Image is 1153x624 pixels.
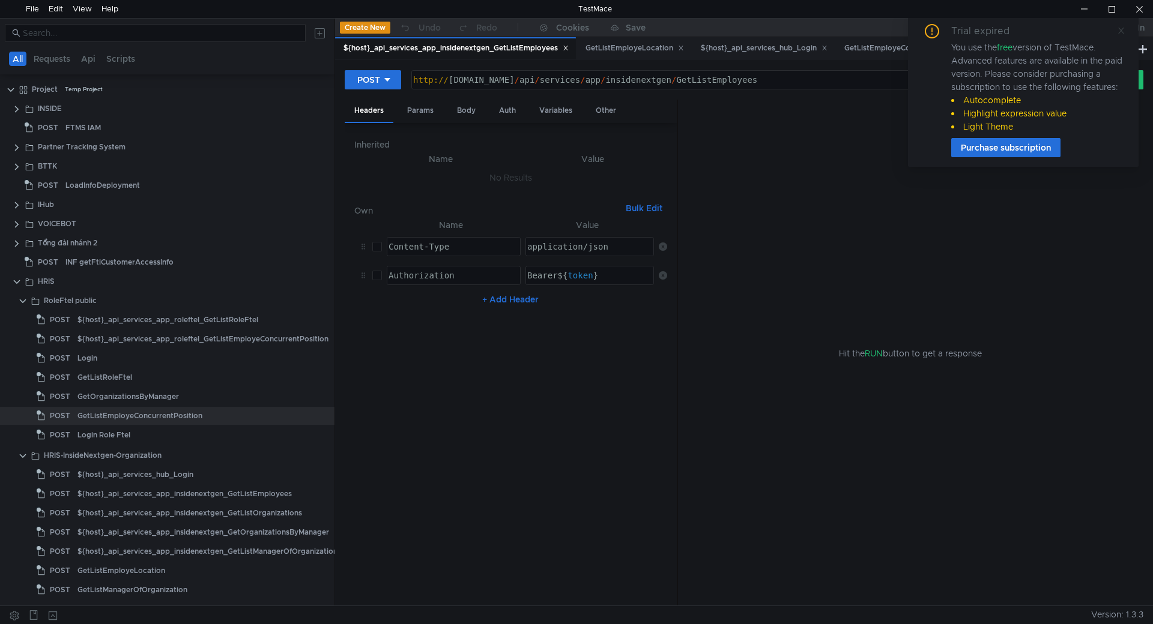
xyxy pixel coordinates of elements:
div: FTMS IAM [65,119,101,137]
div: Variables [530,100,582,122]
div: ${host}_api_services_hub_Login [701,42,828,55]
div: NEXTGEN [38,602,73,620]
span: POST [50,388,70,406]
div: INSIDE [38,100,62,118]
div: You use the version of TestMace. Advanced features are available in the paid version. Please cons... [951,41,1124,133]
button: Bulk Edit [621,201,667,215]
button: Api [77,52,99,66]
div: POST [357,73,380,86]
div: ${host}_api_services_app_insidenextgen_GetListEmployees [77,485,292,503]
button: Requests [30,52,74,66]
div: Login Role Ftel [77,426,130,444]
div: Body [447,100,485,122]
button: POST [345,70,401,89]
div: Params [398,100,443,122]
div: ${host}_api_services_app_insidenextgen_GetOrganizationsByManager [77,523,329,541]
div: Undo [419,20,441,35]
div: HRIS [38,272,55,290]
div: ${host}_api_services_app_insidenextgen_GetListOrganizations [77,504,302,522]
span: POST [50,407,70,425]
span: POST [50,349,70,367]
div: INF getFtiCustomerAccessInfo [65,253,174,271]
div: Partner Tracking System [38,138,126,156]
div: VOICEBOT [38,215,76,233]
span: POST [50,426,70,444]
span: POST [50,542,70,560]
span: POST [50,368,70,386]
div: HRIS-InsideNextgen-Organization [44,446,162,464]
button: Scripts [103,52,139,66]
div: GetListRoleFtel [77,368,132,386]
button: Redo [449,19,506,37]
span: POST [38,253,58,271]
button: Create New [340,22,390,34]
th: Value [521,218,654,232]
div: Login [77,349,97,367]
span: POST [50,311,70,329]
div: IHub [38,196,54,214]
span: POST [50,523,70,541]
div: ${host}_api_services_app_roleftel_GetListRoleFtel [77,311,258,329]
th: Name [382,218,521,232]
div: GetListEmployeLocation [77,562,165,580]
span: RUN [865,348,883,359]
h6: Own [354,203,621,218]
div: Trial expired [951,24,1024,38]
nz-embed-empty: No Results [489,172,532,183]
button: Purchase subscription [951,138,1061,157]
div: ${host}_api_services_app_roleftel_GetListEmployeConcurrentPosition [77,330,328,348]
div: ${host}_api_services_hub_Login [77,466,193,484]
div: Temp Project [65,80,103,98]
div: ${host}_api_services_app_insidenextgen_GetListEmployees [343,42,569,55]
div: Redo [476,20,497,35]
span: Hit the button to get a response [839,347,982,360]
div: LoadInfoDeployment [65,176,140,194]
div: BTTK [38,157,57,175]
div: GetListEmployeConcurrentPosition [844,42,980,55]
th: Name [364,152,518,166]
div: Cookies [556,20,589,35]
button: All [9,52,26,66]
span: Version: 1.3.3 [1091,606,1143,623]
div: Project [32,80,58,98]
th: Value [518,152,667,166]
div: Headers [345,100,393,123]
div: Auth [489,100,525,122]
button: + Add Header [477,292,543,307]
span: POST [50,504,70,522]
span: POST [38,176,58,194]
span: POST [50,581,70,599]
div: ${host}_api_services_app_insidenextgen_GetListManagerOfOrganization [77,542,337,560]
div: GetOrganizationsByManager [77,388,179,406]
div: GetListEmployeLocation [586,42,684,55]
li: Autocomplete [951,94,1124,107]
span: POST [50,330,70,348]
input: Search... [23,26,298,40]
div: RoleFtel public [44,292,97,310]
h6: Inherited [354,137,667,152]
div: GetListEmployeConcurrentPosition [77,407,202,425]
li: Highlight expression value [951,107,1124,120]
div: Other [586,100,626,122]
span: POST [50,485,70,503]
div: Tổng đài nhánh 2 [38,234,97,252]
div: Save [626,23,646,32]
span: free [997,42,1012,53]
button: Undo [390,19,449,37]
div: GetListManagerOfOrganization [77,581,187,599]
span: POST [50,562,70,580]
li: Light Theme [951,120,1124,133]
span: POST [50,466,70,484]
span: POST [38,119,58,137]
